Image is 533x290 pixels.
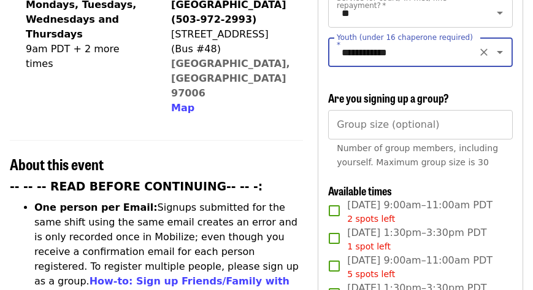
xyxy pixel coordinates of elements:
a: [GEOGRAPHIC_DATA], [GEOGRAPHIC_DATA] 97006 [171,58,290,99]
label: Youth (under 16 chaperone required) [337,34,475,49]
button: Open [491,4,508,22]
button: Map [171,101,194,116]
div: (Bus #48) [171,42,293,57]
strong: One person per Email: [34,202,158,213]
input: [object Object] [328,110,513,139]
span: 5 spots left [347,269,395,279]
span: [DATE] 9:00am–11:00am PDT [347,253,493,281]
strong: -- -- -- READ BEFORE CONTINUING-- -- -: [10,180,263,193]
button: Clear [475,44,493,61]
span: Available times [328,182,392,198]
div: [STREET_ADDRESS] [171,27,293,42]
span: Are you signing up a group? [328,90,449,106]
span: Map [171,102,194,114]
span: About this event [10,153,104,174]
span: [DATE] 1:30pm–3:30pm PDT [347,225,486,253]
button: Open [491,44,508,61]
span: [DATE] 9:00am–11:00am PDT [347,198,493,225]
span: 2 spots left [347,214,395,224]
span: 1 spot left [347,241,391,251]
div: 9am PDT + 2 more times [26,42,147,71]
span: Number of group members, including yourself. Maximum group size is 30 [337,143,498,167]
